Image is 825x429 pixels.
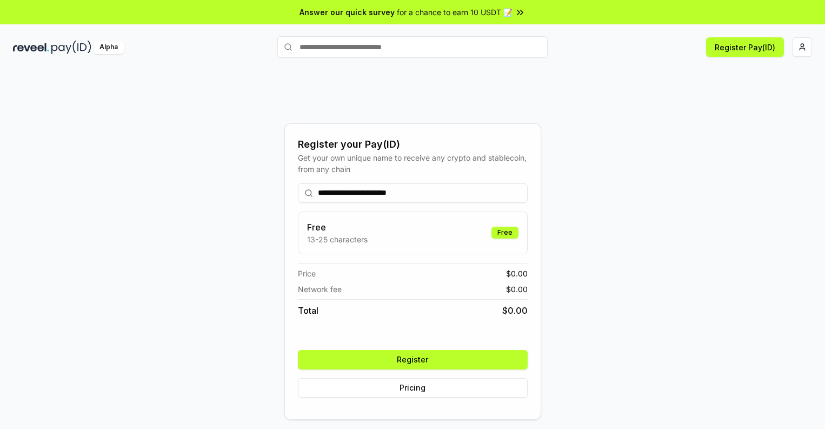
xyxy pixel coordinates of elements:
[298,137,528,152] div: Register your Pay(ID)
[298,378,528,398] button: Pricing
[506,283,528,295] span: $ 0.00
[300,6,395,18] span: Answer our quick survey
[307,221,368,234] h3: Free
[298,268,316,279] span: Price
[298,304,318,317] span: Total
[506,268,528,279] span: $ 0.00
[94,41,124,54] div: Alpha
[502,304,528,317] span: $ 0.00
[307,234,368,245] p: 13-25 characters
[51,41,91,54] img: pay_id
[706,37,784,57] button: Register Pay(ID)
[298,350,528,369] button: Register
[298,283,342,295] span: Network fee
[13,41,49,54] img: reveel_dark
[298,152,528,175] div: Get your own unique name to receive any crypto and stablecoin, from any chain
[491,227,518,239] div: Free
[397,6,513,18] span: for a chance to earn 10 USDT 📝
